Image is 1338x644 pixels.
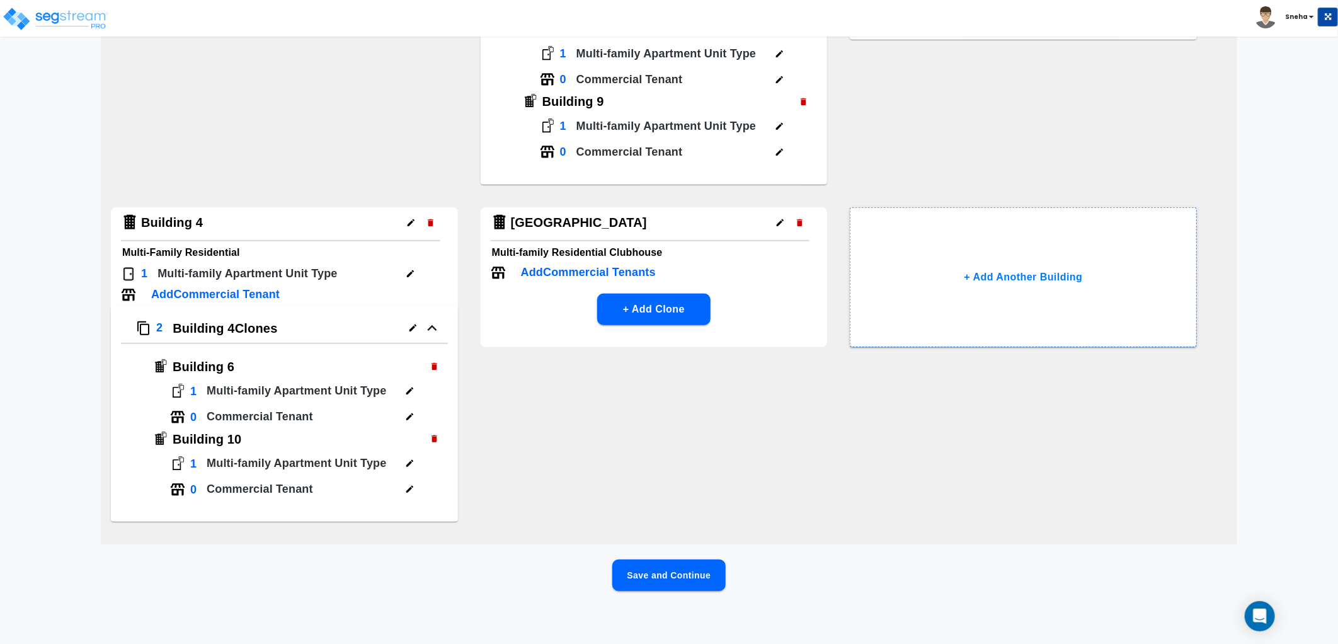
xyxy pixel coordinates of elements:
[170,384,185,399] img: Door Icon
[540,46,555,61] img: Door Icon
[190,457,197,471] h4: 1
[1285,12,1308,21] b: Sneha
[121,267,136,282] img: Door Icon
[511,215,647,231] h4: [GEOGRAPHIC_DATA]
[190,483,197,497] h4: 0
[173,359,425,375] h4: Building 6
[576,71,770,88] p: Commercial Tenant
[207,455,400,472] p: Multi-family Apartment Unit Type
[492,244,816,262] h6: Multi-family Residential Clubhouse
[207,408,400,425] p: Commercial Tenant
[111,306,458,357] button: Clone Icon2Building 4Clones
[612,560,726,591] button: Save and Continue
[576,118,770,135] p: Multi-family Apartment Unit Type
[121,287,136,302] img: Tenant Icon
[170,456,185,471] img: Door Icon
[141,215,203,231] h4: Building 4
[1245,601,1275,631] div: Open Intercom Messenger
[540,118,555,134] img: Door Icon
[157,265,337,282] p: Multi-family Apartment Unit Type
[170,410,185,425] img: Tenant Icon
[560,72,566,86] h4: 0
[850,207,1197,347] button: + Add Another Building
[2,6,109,32] img: logo_pro_r.png
[542,94,794,110] h4: Building 9
[173,432,425,447] h4: Building 10
[122,244,447,262] h6: Multi-Family Residential
[207,481,400,498] p: Commercial Tenant
[491,214,508,231] img: Building Icon
[207,382,400,400] p: Multi-family Apartment Unit Type
[173,319,277,338] p: Building 4 Clones
[151,286,280,303] p: Add Commercial Tenant
[152,359,168,374] img: Building Icon
[540,72,555,87] img: Tenant Icon
[170,482,185,497] img: Tenant Icon
[190,384,197,398] h4: 1
[576,45,770,62] p: Multi-family Apartment Unit Type
[522,94,537,109] img: Building Icon
[121,214,139,231] img: Building Icon
[521,264,656,281] p: Add Commercial Tenants
[152,432,168,447] img: Building Icon
[560,119,566,133] h4: 1
[540,144,555,159] img: Tenant Icon
[560,145,566,159] h4: 0
[491,265,506,280] img: Tenant Icon
[597,294,711,325] button: + Add Clone
[560,47,566,60] h4: 1
[141,265,147,282] p: 1
[1255,6,1277,28] img: avatar.png
[156,319,163,336] p: 2
[190,410,197,424] h4: 0
[576,144,770,161] p: Commercial Tenant
[136,321,151,336] img: Clone Icon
